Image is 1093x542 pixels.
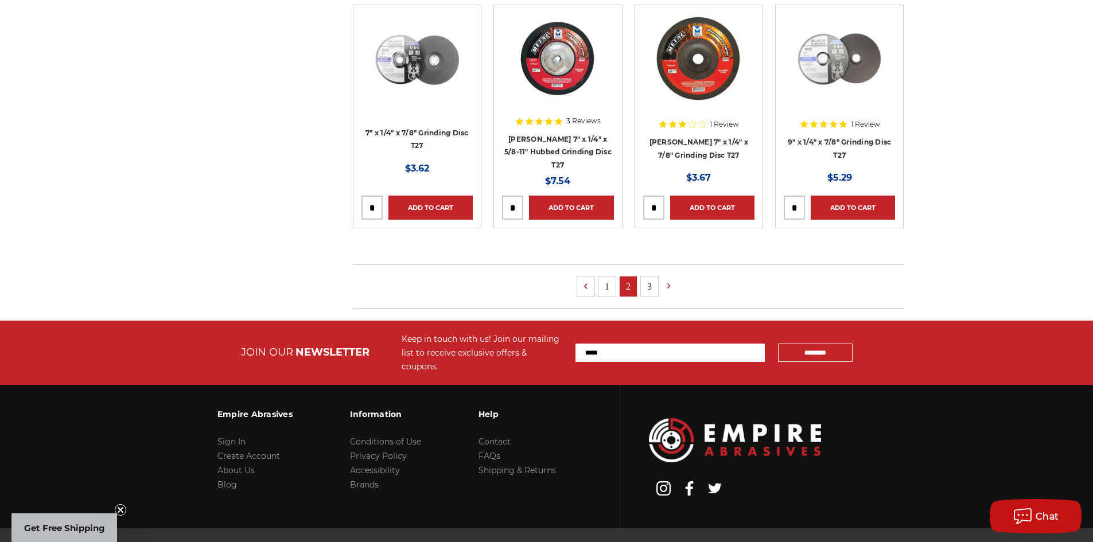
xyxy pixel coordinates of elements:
a: 7" x 1/4" x 7/8" Mercer Grinding Wheel [643,13,754,124]
a: 7" x 1/4" x 7/8" Grinding Disc T27 [365,128,469,150]
span: Get Free Shipping [24,522,105,533]
a: Brands [350,479,379,490]
a: 3 [641,276,658,297]
a: Add to Cart [388,196,473,220]
a: High-performance Black Hawk T27 9" grinding wheel designed for metal and stainless steel surfaces. [784,13,895,124]
span: $3.67 [686,172,711,183]
a: 7" x 1/4" x 5/8"-11 Grinding Disc with Hub [502,13,613,124]
a: FAQs [479,451,500,461]
h3: Help [479,402,556,426]
span: 1 Review [710,121,739,128]
a: About Us [217,465,255,475]
a: 1 [598,276,616,297]
a: Privacy Policy [350,451,407,461]
img: 7" x 1/4" x 5/8"-11 Grinding Disc with Hub [512,13,604,105]
span: NEWSLETTER [295,346,369,358]
a: Shipping & Returns [479,465,556,475]
a: BHA 7 in grinding disc [361,13,473,124]
a: Sign In [217,436,246,447]
h3: Information [350,402,421,426]
img: Empire Abrasives Logo Image [649,418,821,462]
img: BHA 7 in grinding disc [371,13,463,105]
a: 2 [620,276,637,297]
span: Chat [1036,511,1059,522]
a: Add to Cart [670,196,754,220]
a: Conditions of Use [350,436,421,447]
span: $5.29 [827,172,852,183]
a: Blog [217,479,237,490]
div: Keep in touch with us! Join our mailing list to receive exclusive offers & coupons. [402,332,564,373]
a: Add to Cart [811,196,895,220]
a: 9" x 1/4" x 7/8" Grinding Disc T27 [788,138,892,159]
a: [PERSON_NAME] 7" x 1/4" x 7/8" Grinding Disc T27 [649,138,748,159]
span: $7.54 [545,176,570,186]
span: JOIN OUR [241,346,293,358]
a: [PERSON_NAME] 7" x 1/4" x 5/8-11" Hubbed Grinding Disc T27 [504,135,612,169]
span: $3.62 [405,163,429,174]
button: Close teaser [115,504,126,516]
span: 1 Review [851,121,880,128]
a: Accessibility [350,465,400,475]
button: Chat [990,499,1082,533]
a: Create Account [217,451,280,461]
img: 7" x 1/4" x 7/8" Mercer Grinding Wheel [651,13,747,105]
h3: Empire Abrasives [217,402,293,426]
div: Get Free ShippingClose teaser [11,513,117,542]
img: High-performance Black Hawk T27 9" grinding wheel designed for metal and stainless steel surfaces. [794,13,885,105]
a: Add to Cart [529,196,613,220]
a: Contact [479,436,511,447]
